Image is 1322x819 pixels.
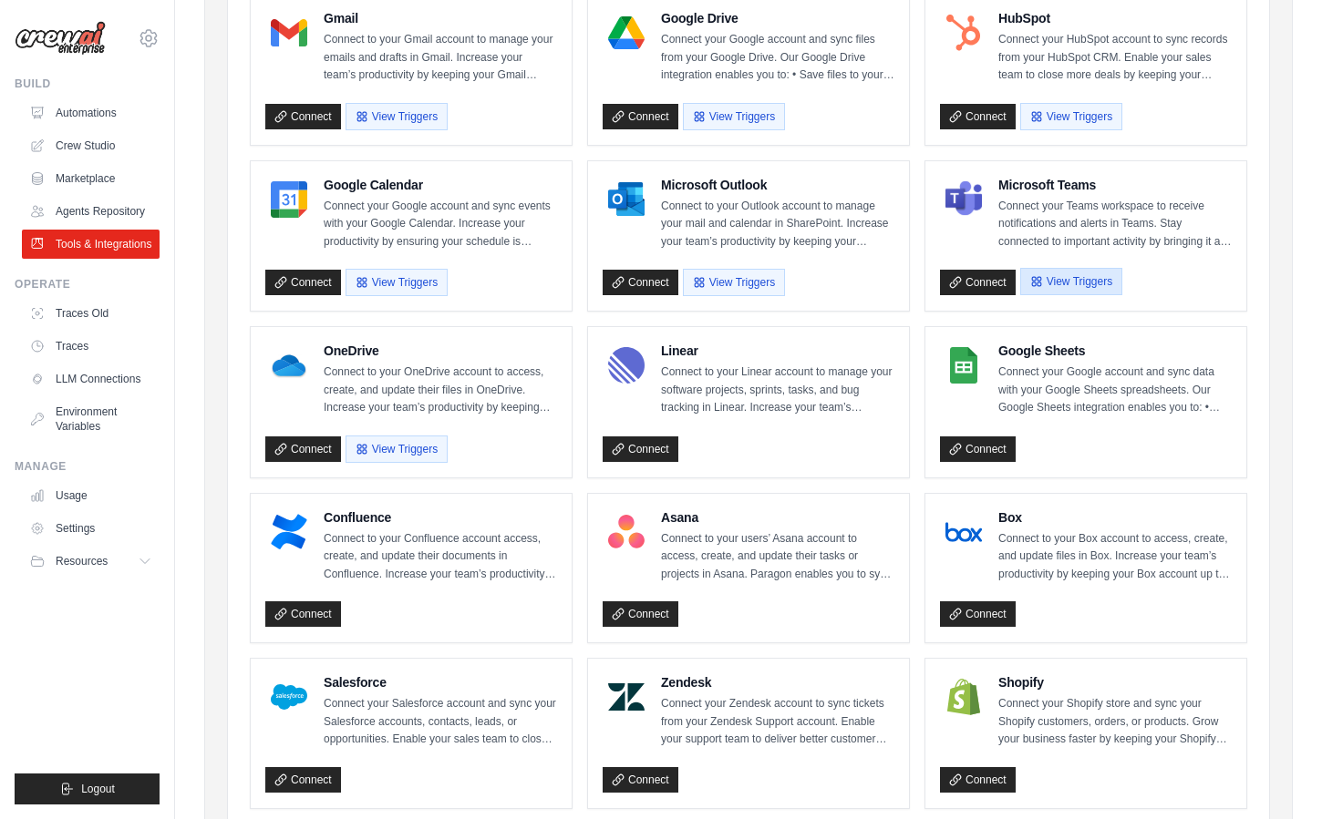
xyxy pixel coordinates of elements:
p: Connect to your Outlook account to manage your mail and calendar in SharePoint. Increase your tea... [661,198,894,251]
a: Connect [940,767,1016,793]
h4: Zendesk [661,673,894,691]
img: Confluence Logo [271,514,307,550]
p: Connect to your Box account to access, create, and update files in Box. Increase your team’s prod... [998,530,1232,584]
a: Automations [22,98,160,128]
h4: Microsoft Teams [998,176,1232,194]
button: View Triggers [1020,268,1122,295]
img: Google Calendar Logo [271,181,307,218]
a: Usage [22,481,160,510]
p: Connect to your OneDrive account to access, create, and update their files in OneDrive. Increase ... [324,363,557,417]
p: Connect your Google account and sync events with your Google Calendar. Increase your productivity... [324,198,557,251]
a: Settings [22,514,160,543]
img: Zendesk Logo [608,679,645,715]
a: Connect [265,436,341,462]
img: Google Sheets Logo [945,347,982,384]
h4: Confluence [324,508,557,527]
h4: Linear [661,342,894,360]
p: Connect to your users’ Asana account to access, create, and update their tasks or projects in Asa... [661,530,894,584]
button: View Triggers [346,103,448,130]
p: Connect your Shopify store and sync your Shopify customers, orders, or products. Grow your busine... [998,695,1232,749]
span: Logout [81,782,115,796]
h4: Box [998,508,1232,527]
img: Box Logo [945,514,982,550]
img: Google Drive Logo [608,15,645,51]
a: Connect [603,104,678,129]
a: Connect [603,767,678,793]
a: Connect [265,104,341,129]
a: Crew Studio [22,131,160,160]
p: Connect your Salesforce account and sync your Salesforce accounts, contacts, leads, or opportunit... [324,695,557,749]
p: Connect your Google account and sync data with your Google Sheets spreadsheets. Our Google Sheets... [998,363,1232,417]
img: Gmail Logo [271,15,307,51]
a: Connect [940,104,1016,129]
h4: Salesforce [324,673,557,691]
div: Operate [15,277,160,292]
p: Connect your Google account and sync files from your Google Drive. Our Google Drive integration e... [661,31,894,85]
button: Resources [22,547,160,576]
button: View Triggers [1020,103,1122,130]
p: Connect your Teams workspace to receive notifications and alerts in Teams. Stay connected to impo... [998,198,1232,251]
img: Shopify Logo [945,679,982,715]
img: Asana Logo [608,514,645,550]
a: Connect [603,601,678,627]
a: Environment Variables [22,397,160,441]
h4: Gmail [324,9,557,27]
h4: Google Drive [661,9,894,27]
img: HubSpot Logo [945,15,982,51]
p: Connect your Zendesk account to sync tickets from your Zendesk Support account. Enable your suppo... [661,695,894,749]
a: LLM Connections [22,364,160,394]
img: Microsoft Teams Logo [945,181,982,218]
a: Connect [940,601,1016,627]
div: Manage [15,459,160,474]
a: Connect [940,270,1016,295]
button: View Triggers [346,269,448,296]
button: View Triggers [683,103,785,130]
h4: Google Sheets [998,342,1232,360]
h4: HubSpot [998,9,1232,27]
span: Resources [56,554,108,568]
h4: Shopify [998,673,1232,691]
p: Connect to your Linear account to manage your software projects, sprints, tasks, and bug tracking... [661,363,894,417]
a: Traces [22,332,160,361]
img: OneDrive Logo [271,347,307,384]
a: Agents Repository [22,197,160,226]
a: Connect [603,270,678,295]
h4: Google Calendar [324,176,557,194]
p: Connect to your Gmail account to manage your emails and drafts in Gmail. Increase your team’s pro... [324,31,557,85]
button: Logout [15,773,160,804]
button: View Triggers [346,435,448,463]
img: Logo [15,21,106,56]
a: Connect [940,436,1016,462]
a: Connect [603,436,678,462]
h4: Microsoft Outlook [661,176,894,194]
img: Microsoft Outlook Logo [608,181,645,218]
h4: OneDrive [324,342,557,360]
h4: Asana [661,508,894,527]
div: Build [15,77,160,91]
a: Traces Old [22,299,160,328]
p: Connect your HubSpot account to sync records from your HubSpot CRM. Enable your sales team to clo... [998,31,1232,85]
img: Salesforce Logo [271,679,307,715]
a: Connect [265,270,341,295]
button: View Triggers [683,269,785,296]
a: Marketplace [22,164,160,193]
a: Connect [265,601,341,627]
a: Connect [265,767,341,793]
img: Linear Logo [608,347,645,384]
a: Tools & Integrations [22,230,160,259]
p: Connect to your Confluence account access, create, and update their documents in Confluence. Incr... [324,530,557,584]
